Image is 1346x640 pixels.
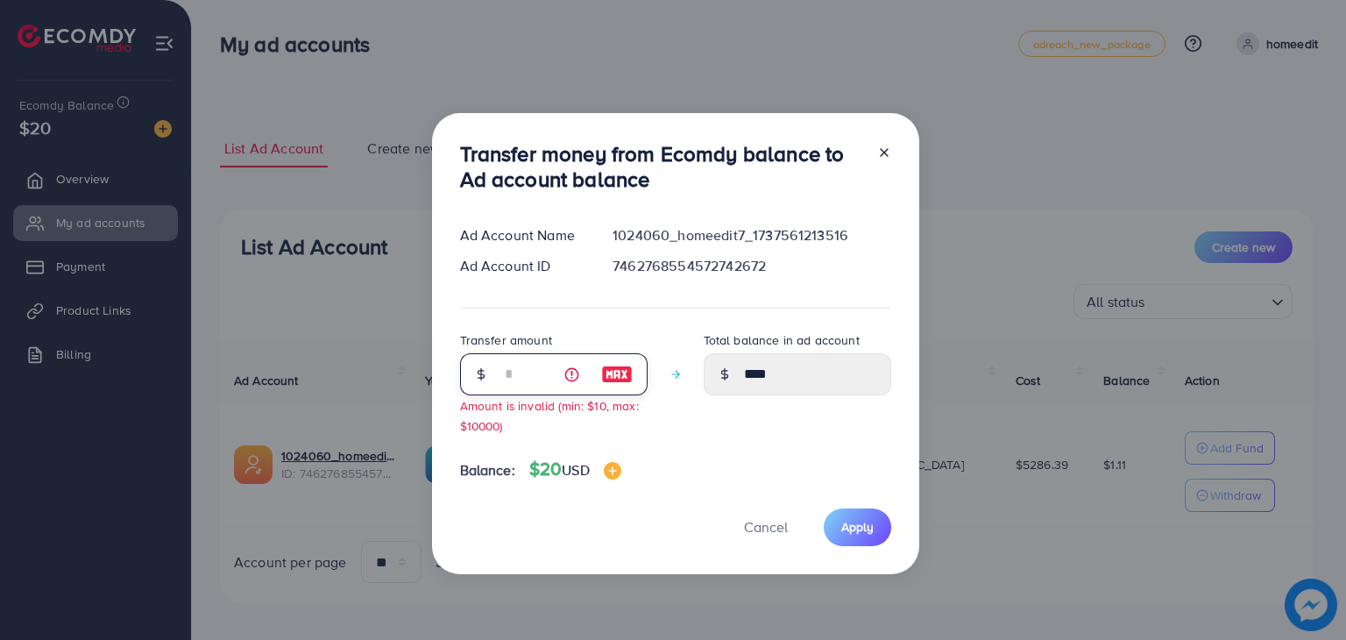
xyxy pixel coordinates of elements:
span: USD [562,460,589,480]
h3: Transfer money from Ecomdy balance to Ad account balance [460,141,863,192]
button: Apply [824,508,891,546]
small: Amount is invalid (min: $10, max: $10000) [460,397,639,434]
div: 7462768554572742672 [599,256,904,276]
img: image [601,364,633,385]
h4: $20 [529,459,621,480]
span: Cancel [744,517,788,537]
label: Total balance in ad account [704,331,860,349]
span: Balance: [460,460,515,480]
label: Transfer amount [460,331,552,349]
div: Ad Account Name [446,225,599,245]
button: Cancel [722,508,810,546]
img: image [604,462,621,480]
div: Ad Account ID [446,256,599,276]
div: 1024060_homeedit7_1737561213516 [599,225,904,245]
span: Apply [841,518,874,536]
